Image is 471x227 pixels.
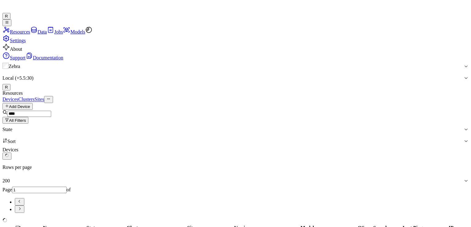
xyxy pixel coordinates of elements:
[2,165,469,170] p: Rows per page
[10,29,30,34] span: Resources
[2,97,18,102] a: Devices
[15,205,24,213] button: Go to next page
[2,38,26,43] a: Settings
[5,14,8,18] span: R
[5,85,8,90] span: R
[2,29,30,34] a: Resources
[2,103,33,110] button: Add Device
[2,187,12,192] span: Page
[63,29,85,34] a: Models
[10,38,26,43] span: Settings
[35,97,44,102] a: Sites
[2,55,26,60] a: Support
[2,117,28,124] button: All Filters
[2,13,10,19] button: R
[54,29,63,34] span: Jobs
[18,97,35,102] a: Clusters
[26,55,63,60] a: Documentation
[15,198,24,205] button: Go to previous page
[30,29,47,34] a: Data
[10,55,26,60] span: Support
[10,46,22,52] span: About
[2,90,469,96] div: Resources
[2,198,469,213] nav: pagination
[38,29,47,34] span: Data
[70,29,85,34] span: Models
[2,147,18,152] span: Devices
[33,55,63,60] span: Documentation
[2,19,11,26] button: Toggle Navigation
[2,84,10,90] button: R
[47,29,63,34] a: Jobs
[67,187,71,192] span: of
